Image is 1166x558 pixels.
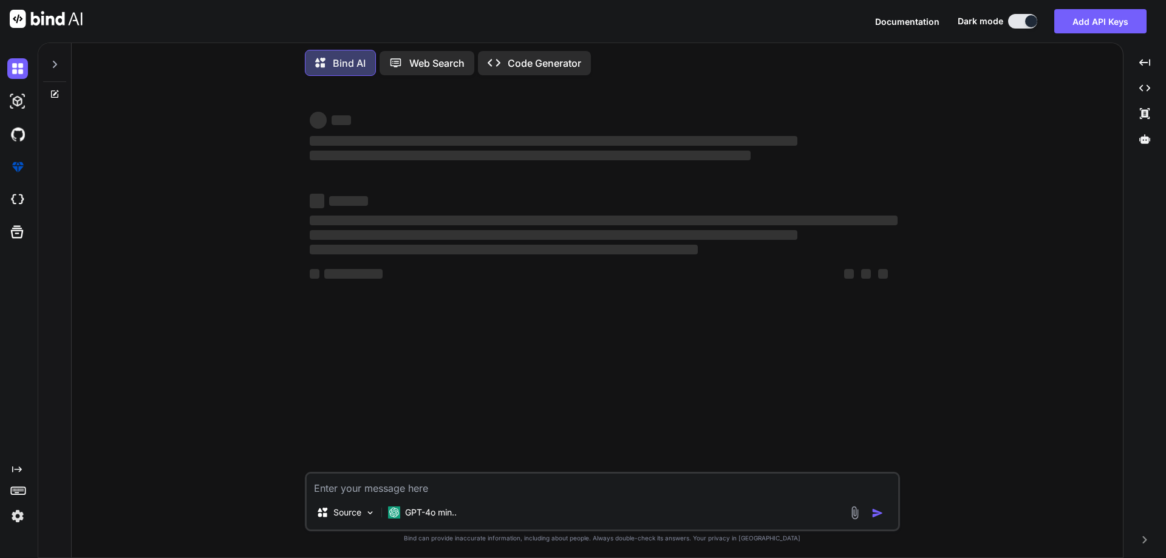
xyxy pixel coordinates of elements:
img: Bind AI [10,10,83,28]
img: darkChat [7,58,28,79]
span: ‌ [324,269,383,279]
img: attachment [848,506,862,520]
span: ‌ [310,269,319,279]
p: Source [333,506,361,519]
span: ‌ [310,112,327,129]
span: ‌ [310,194,324,208]
button: Documentation [875,15,939,28]
img: premium [7,157,28,177]
span: ‌ [878,269,888,279]
img: githubDark [7,124,28,145]
p: Bind can provide inaccurate information, including about people. Always double-check its answers.... [305,534,900,543]
span: Documentation [875,16,939,27]
span: ‌ [310,151,751,160]
span: Dark mode [958,15,1003,27]
button: Add API Keys [1054,9,1147,33]
p: GPT-4o min.. [405,506,457,519]
img: darkAi-studio [7,91,28,112]
p: Web Search [409,56,465,70]
span: ‌ [310,245,698,254]
span: ‌ [310,216,898,225]
span: ‌ [310,230,797,240]
img: Pick Models [365,508,375,518]
span: ‌ [844,269,854,279]
span: ‌ [329,196,368,206]
img: settings [7,506,28,526]
img: GPT-4o mini [388,506,400,519]
span: ‌ [332,115,351,125]
img: cloudideIcon [7,189,28,210]
span: ‌ [861,269,871,279]
p: Bind AI [333,56,366,70]
p: Code Generator [508,56,581,70]
img: icon [871,507,884,519]
span: ‌ [310,136,797,146]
